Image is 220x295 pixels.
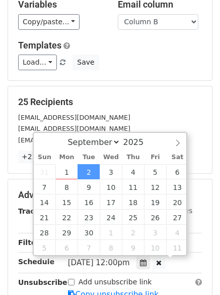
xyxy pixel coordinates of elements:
span: September 26, 2025 [144,210,166,225]
strong: Filters [18,238,44,247]
a: Load... [18,55,57,70]
iframe: Chat Widget [170,247,220,295]
a: Copy/paste... [18,14,80,30]
span: September 21, 2025 [34,210,56,225]
span: Sat [166,154,188,161]
span: September 9, 2025 [78,179,100,194]
span: September 25, 2025 [122,210,144,225]
span: September 20, 2025 [166,194,188,210]
strong: Unsubscribe [18,278,67,286]
span: October 5, 2025 [34,240,56,255]
span: September 19, 2025 [144,194,166,210]
span: September 8, 2025 [55,179,78,194]
span: September 11, 2025 [122,179,144,194]
span: October 11, 2025 [166,240,188,255]
span: September 30, 2025 [78,225,100,240]
span: September 15, 2025 [55,194,78,210]
span: September 5, 2025 [144,164,166,179]
h5: Advanced [18,189,202,201]
label: Add unsubscribe link [79,277,152,287]
span: October 1, 2025 [100,225,122,240]
span: September 29, 2025 [55,225,78,240]
small: [EMAIL_ADDRESS][DOMAIN_NAME] [18,125,130,132]
span: October 4, 2025 [166,225,188,240]
span: September 16, 2025 [78,194,100,210]
span: October 9, 2025 [122,240,144,255]
span: October 8, 2025 [100,240,122,255]
span: September 24, 2025 [100,210,122,225]
span: September 27, 2025 [166,210,188,225]
span: Sun [34,154,56,161]
span: September 14, 2025 [34,194,56,210]
span: August 31, 2025 [34,164,56,179]
button: Save [72,55,99,70]
span: October 7, 2025 [78,240,100,255]
span: September 23, 2025 [78,210,100,225]
a: +22 more [18,151,60,163]
span: September 17, 2025 [100,194,122,210]
span: Tue [78,154,100,161]
span: September 6, 2025 [166,164,188,179]
span: September 22, 2025 [55,210,78,225]
span: Thu [122,154,144,161]
span: September 10, 2025 [100,179,122,194]
span: Wed [100,154,122,161]
strong: Tracking [18,207,52,215]
span: Fri [144,154,166,161]
small: [EMAIL_ADDRESS][DOMAIN_NAME] [18,136,130,144]
a: Templates [18,40,61,51]
span: September 12, 2025 [144,179,166,194]
span: September 3, 2025 [100,164,122,179]
span: September 13, 2025 [166,179,188,194]
strong: Schedule [18,258,54,266]
span: October 2, 2025 [122,225,144,240]
span: October 6, 2025 [55,240,78,255]
span: September 2, 2025 [78,164,100,179]
span: October 3, 2025 [144,225,166,240]
span: Mon [55,154,78,161]
span: September 4, 2025 [122,164,144,179]
span: September 7, 2025 [34,179,56,194]
input: Year [120,137,157,147]
span: September 1, 2025 [55,164,78,179]
span: September 28, 2025 [34,225,56,240]
h5: 25 Recipients [18,96,202,108]
span: October 10, 2025 [144,240,166,255]
small: [EMAIL_ADDRESS][DOMAIN_NAME] [18,114,130,121]
span: [DATE] 12:00pm [68,258,130,267]
span: September 18, 2025 [122,194,144,210]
